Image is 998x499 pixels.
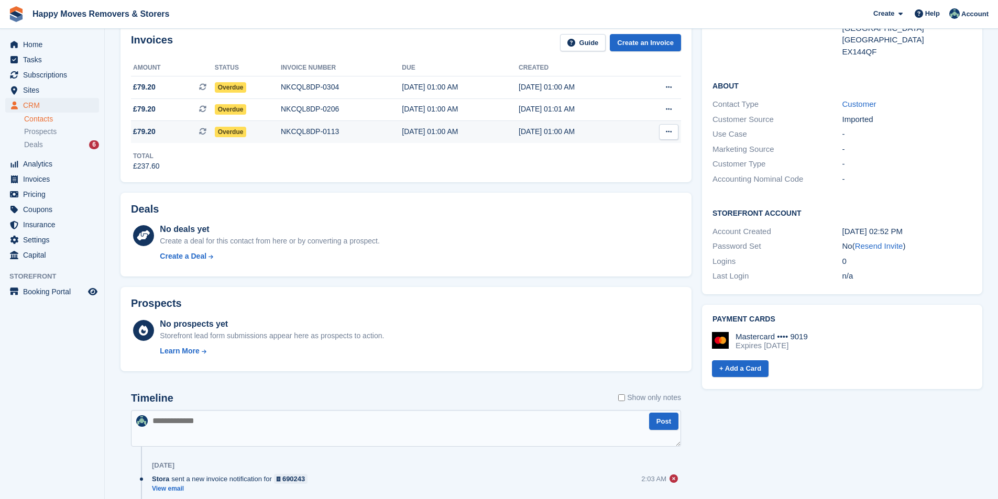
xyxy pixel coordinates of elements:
div: - [842,128,972,140]
div: 0 [842,256,972,268]
div: Customer Source [712,114,842,126]
a: Create a Deal [160,251,379,262]
span: Help [925,8,940,19]
div: n/a [842,270,972,282]
a: menu [5,83,99,97]
div: [DATE] 01:00 AM [402,82,519,93]
a: menu [5,172,99,186]
span: £79.20 [133,82,156,93]
span: Storefront [9,271,104,282]
div: Account Created [712,226,842,238]
a: menu [5,284,99,299]
a: Happy Moves Removers & Storers [28,5,173,23]
span: Analytics [23,157,86,171]
span: Invoices [23,172,86,186]
img: stora-icon-8386f47178a22dfd0bd8f6a31ec36ba5ce8667c1dd55bd0f319d3a0aa187defe.svg [8,6,24,22]
span: Deals [24,140,43,150]
h2: About [712,80,972,91]
a: menu [5,202,99,217]
span: Tasks [23,52,86,67]
input: Show only notes [618,392,625,403]
div: EX144QF [842,46,972,58]
div: 2:03 AM [641,474,666,484]
div: Total [133,151,160,161]
div: Logins [712,256,842,268]
span: Create [873,8,894,19]
div: Storefront lead form submissions appear here as prospects to action. [160,330,384,341]
h2: Deals [131,203,159,215]
span: ( ) [852,241,906,250]
div: Learn More [160,346,199,357]
span: Sites [23,83,86,97]
div: sent a new invoice notification for [152,474,313,484]
div: Create a Deal [160,251,206,262]
a: Learn More [160,346,384,357]
a: 690243 [274,474,308,484]
div: Create a deal for this contact from here or by converting a prospect. [160,236,379,247]
img: Mastercard Logo [712,332,729,349]
a: menu [5,232,99,247]
a: Prospects [24,126,99,137]
div: NKCQL8DP-0304 [281,82,402,93]
span: Home [23,37,86,52]
span: Booking Portal [23,284,86,299]
a: menu [5,157,99,171]
span: Overdue [215,127,247,137]
a: menu [5,37,99,52]
th: Status [215,60,281,76]
a: Customer [842,99,876,108]
h2: Invoices [131,34,173,51]
div: Mastercard •••• 9019 [736,332,808,341]
a: Preview store [86,285,99,298]
span: Subscriptions [23,68,86,82]
div: [DATE] 02:52 PM [842,226,972,238]
div: NKCQL8DP-0206 [281,104,402,115]
a: Resend Invite [855,241,903,250]
h2: Timeline [131,392,173,404]
span: Account [961,9,989,19]
div: No prospects yet [160,318,384,330]
div: 6 [89,140,99,149]
div: - [842,143,972,156]
div: [DATE] 01:00 AM [519,82,635,93]
span: Capital [23,248,86,262]
span: Overdue [215,82,247,93]
img: Admin [136,415,148,427]
a: View email [152,484,313,493]
span: Insurance [23,217,86,232]
div: 690243 [282,474,305,484]
th: Due [402,60,519,76]
a: Create an Invoice [610,34,681,51]
a: menu [5,68,99,82]
label: Show only notes [618,392,681,403]
h2: Storefront Account [712,207,972,218]
div: - [842,173,972,185]
div: Accounting Nominal Code [712,173,842,185]
img: Admin [949,8,960,19]
a: Deals 6 [24,139,99,150]
button: Post [649,413,678,430]
div: Customer Type [712,158,842,170]
div: NKCQL8DP-0113 [281,126,402,137]
span: CRM [23,98,86,113]
span: Settings [23,232,86,247]
span: £79.20 [133,104,156,115]
div: £237.60 [133,161,160,172]
div: [GEOGRAPHIC_DATA] [842,23,972,35]
h2: Prospects [131,297,182,309]
div: [DATE] 01:00 AM [519,126,635,137]
span: Coupons [23,202,86,217]
th: Created [519,60,635,76]
div: [DATE] 01:00 AM [402,104,519,115]
a: menu [5,187,99,202]
div: Expires [DATE] [736,341,808,350]
div: Password Set [712,240,842,252]
th: Amount [131,60,215,76]
div: Imported [842,114,972,126]
span: Pricing [23,187,86,202]
div: [DATE] [152,461,174,470]
a: + Add a Card [712,360,769,378]
div: [DATE] 01:00 AM [402,126,519,137]
span: £79.20 [133,126,156,137]
div: No deals yet [160,223,379,236]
